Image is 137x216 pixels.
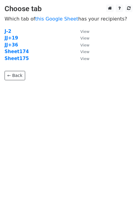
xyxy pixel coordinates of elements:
[80,29,89,34] small: View
[5,16,132,22] p: Which tab of has your recipients?
[5,5,132,13] h3: Choose tab
[74,35,89,41] a: View
[74,49,89,54] a: View
[5,71,25,80] a: ← Back
[35,16,78,22] a: this Google Sheet
[5,42,18,48] a: JJ+36
[74,42,89,48] a: View
[80,43,89,47] small: View
[74,56,89,61] a: View
[5,49,29,54] a: Sheet174
[5,56,29,61] a: Sheet175
[80,49,89,54] small: View
[107,187,137,216] iframe: Chat Widget
[5,29,11,34] a: J-2
[80,36,89,40] small: View
[5,35,18,41] a: JJ+19
[74,29,89,34] a: View
[80,56,89,61] small: View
